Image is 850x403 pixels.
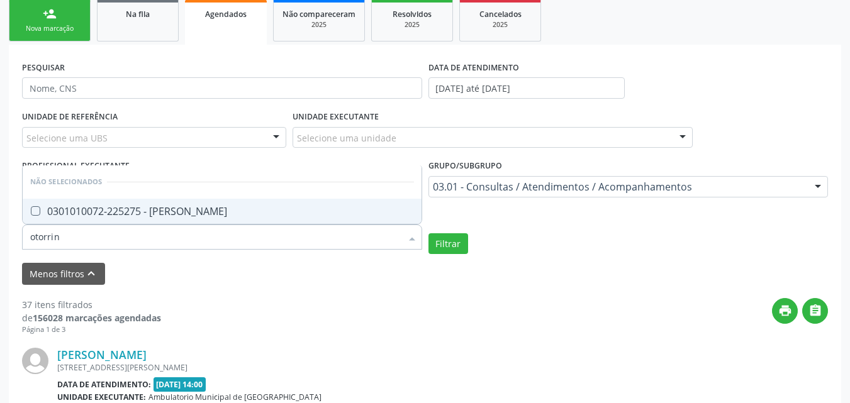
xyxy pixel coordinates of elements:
[428,233,468,255] button: Filtrar
[205,9,247,19] span: Agendados
[22,311,161,324] div: de
[57,362,639,373] div: [STREET_ADDRESS][PERSON_NAME]
[30,224,401,250] input: Selecionar procedimentos
[393,9,432,19] span: Resolvidos
[22,77,422,99] input: Nome, CNS
[479,9,522,19] span: Cancelados
[18,24,81,33] div: Nova marcação
[22,263,105,285] button: Menos filtroskeyboard_arrow_up
[26,131,108,145] span: Selecione uma UBS
[428,58,519,77] label: DATA DE ATENDIMENTO
[84,267,98,280] i: keyboard_arrow_up
[802,298,828,324] button: 
[381,20,444,30] div: 2025
[30,206,414,216] div: 0301010072-225275 - [PERSON_NAME]
[22,58,65,77] label: PESQUISAR
[772,298,798,324] button: print
[778,304,792,317] i: print
[57,379,151,390] b: Data de atendimento:
[57,348,147,362] a: [PERSON_NAME]
[148,392,322,402] span: Ambulatorio Municipal de [GEOGRAPHIC_DATA]
[428,77,625,99] input: Selecione um intervalo
[22,108,118,127] label: UNIDADE DE REFERÊNCIA
[57,392,146,402] b: Unidade executante:
[297,131,396,145] span: Selecione uma unidade
[808,304,822,317] i: 
[126,9,150,19] span: Na fila
[33,312,161,324] strong: 156028 marcações agendadas
[282,20,355,30] div: 2025
[154,377,206,392] span: [DATE] 14:00
[22,324,161,335] div: Página 1 de 3
[293,108,379,127] label: UNIDADE EXECUTANTE
[469,20,532,30] div: 2025
[43,7,57,21] div: person_add
[282,9,355,19] span: Não compareceram
[22,298,161,311] div: 37 itens filtrados
[22,157,130,176] label: PROFISSIONAL EXECUTANTE
[428,157,502,176] label: Grupo/Subgrupo
[433,180,803,193] span: 03.01 - Consultas / Atendimentos / Acompanhamentos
